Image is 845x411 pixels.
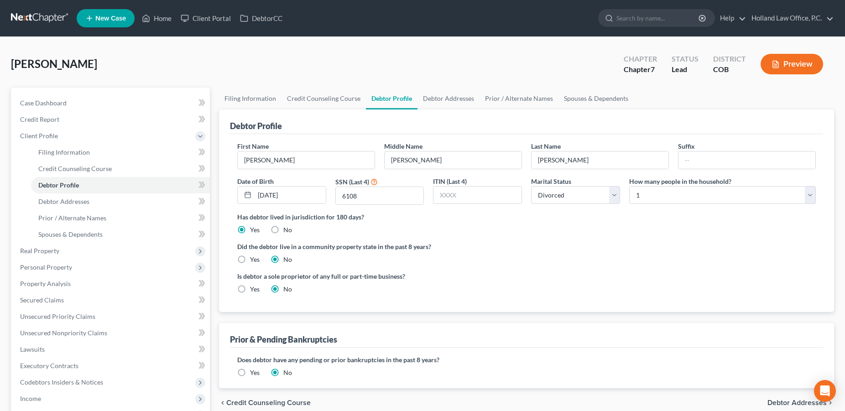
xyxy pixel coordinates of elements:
a: Unsecured Nonpriority Claims [13,325,210,341]
i: chevron_right [827,399,834,406]
a: Executory Contracts [13,358,210,374]
a: Client Portal [176,10,235,26]
a: Spouses & Dependents [558,88,634,109]
label: No [283,225,292,234]
a: Holland Law Office, P.C. [747,10,834,26]
a: Prior / Alternate Names [480,88,558,109]
span: Codebtors Insiders & Notices [20,378,103,386]
div: COB [713,64,746,75]
span: Secured Claims [20,296,64,304]
div: Chapter [624,64,657,75]
label: Is debtor a sole proprietor of any full or part-time business? [237,271,522,281]
label: ITIN (Last 4) [433,177,467,186]
span: Debtor Addresses [767,399,827,406]
label: Has debtor lived in jurisdiction for 180 days? [237,212,816,222]
a: Help [715,10,746,26]
div: Debtor Profile [230,120,282,131]
label: Date of Birth [237,177,274,186]
label: Yes [250,255,260,264]
a: Unsecured Priority Claims [13,308,210,325]
input: -- [238,151,375,169]
div: Lead [672,64,699,75]
label: Yes [250,285,260,294]
label: Does debtor have any pending or prior bankruptcies in the past 8 years? [237,355,816,364]
span: Filing Information [38,148,90,156]
span: Case Dashboard [20,99,67,107]
a: Home [137,10,176,26]
a: Debtor Profile [366,88,417,109]
span: Credit Report [20,115,59,123]
a: Property Analysis [13,276,210,292]
span: Income [20,395,41,402]
div: Chapter [624,54,657,64]
span: Credit Counseling Course [226,399,311,406]
a: Prior / Alternate Names [31,210,210,226]
span: Credit Counseling Course [38,165,112,172]
span: [PERSON_NAME] [11,57,97,70]
label: No [283,285,292,294]
a: Filing Information [219,88,282,109]
label: Marital Status [531,177,571,186]
span: Personal Property [20,263,72,271]
a: Lawsuits [13,341,210,358]
input: XXXX [336,187,424,204]
label: First Name [237,141,269,151]
span: Executory Contracts [20,362,78,369]
span: Unsecured Priority Claims [20,312,95,320]
span: Debtor Addresses [38,198,89,205]
div: Status [672,54,699,64]
a: Credit Counseling Course [282,88,366,109]
div: Prior & Pending Bankruptcies [230,334,337,345]
span: New Case [95,15,126,22]
span: Real Property [20,247,59,255]
label: No [283,368,292,377]
span: Unsecured Nonpriority Claims [20,329,107,337]
label: Middle Name [384,141,422,151]
input: Search by name... [616,10,700,26]
label: Did the debtor live in a community property state in the past 8 years? [237,242,816,251]
div: District [713,54,746,64]
a: Debtor Addresses [417,88,480,109]
input: XXXX [433,187,522,204]
label: Suffix [678,141,695,151]
span: Spouses & Dependents [38,230,103,238]
label: SSN (Last 4) [335,177,369,187]
label: Yes [250,225,260,234]
i: chevron_left [219,399,226,406]
input: -- [532,151,668,169]
label: No [283,255,292,264]
input: M.I [385,151,522,169]
a: Secured Claims [13,292,210,308]
div: Open Intercom Messenger [814,380,836,402]
label: How many people in the household? [629,177,731,186]
input: -- [678,151,815,169]
label: Yes [250,368,260,377]
input: MM/DD/YYYY [255,187,326,204]
button: Debtor Addresses chevron_right [767,399,834,406]
a: Debtor Addresses [31,193,210,210]
a: Debtor Profile [31,177,210,193]
span: Client Profile [20,132,58,140]
span: Prior / Alternate Names [38,214,106,222]
a: Credit Counseling Course [31,161,210,177]
button: Preview [761,54,823,74]
a: DebtorCC [235,10,287,26]
a: Spouses & Dependents [31,226,210,243]
span: Debtor Profile [38,181,79,189]
button: chevron_left Credit Counseling Course [219,399,311,406]
a: Filing Information [31,144,210,161]
a: Credit Report [13,111,210,128]
span: Lawsuits [20,345,45,353]
span: 7 [651,65,655,73]
label: Last Name [531,141,561,151]
a: Case Dashboard [13,95,210,111]
span: Property Analysis [20,280,71,287]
